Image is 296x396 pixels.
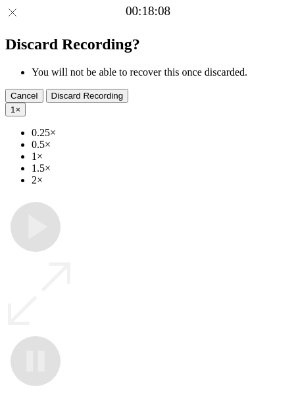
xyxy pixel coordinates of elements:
[32,66,291,78] li: You will not be able to recover this once discarded.
[32,151,291,162] li: 1×
[32,127,291,139] li: 0.25×
[32,162,291,174] li: 1.5×
[32,139,291,151] li: 0.5×
[32,174,291,186] li: 2×
[11,105,15,114] span: 1
[46,89,129,103] button: Discard Recording
[5,89,43,103] button: Cancel
[5,103,26,116] button: 1×
[5,36,291,53] h2: Discard Recording?
[126,4,170,18] a: 00:18:08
